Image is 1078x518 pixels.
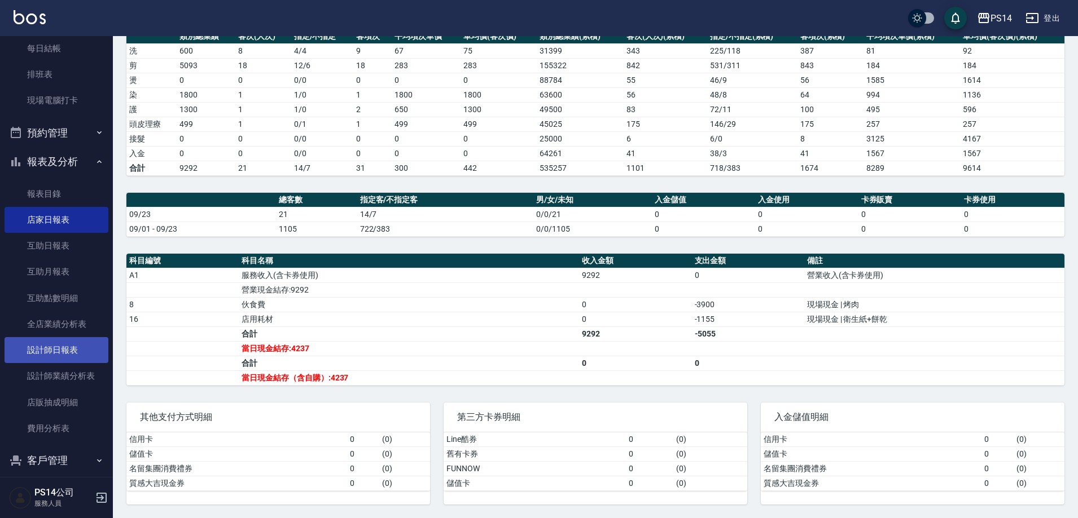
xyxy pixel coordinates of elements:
[177,87,235,102] td: 1800
[626,446,673,461] td: 0
[34,487,92,498] h5: PS14公司
[533,193,652,207] th: 男/女/未知
[864,87,961,102] td: 994
[392,58,461,73] td: 283
[579,356,691,370] td: 0
[291,102,354,117] td: 1 / 0
[707,87,797,102] td: 48 / 8
[864,161,961,175] td: 8289
[347,446,380,461] td: 0
[864,73,961,87] td: 1585
[126,29,1064,176] table: a dense table
[353,43,392,58] td: 9
[357,222,534,236] td: 722/383
[461,58,537,73] td: 283
[126,222,276,236] td: 09/01 - 09/23
[126,432,430,491] table: a dense table
[379,461,430,476] td: ( 0 )
[126,432,347,447] td: 信用卡
[126,73,177,87] td: 燙
[981,446,1014,461] td: 0
[126,268,239,282] td: A1
[960,131,1064,146] td: 4167
[692,268,804,282] td: 0
[461,29,537,44] th: 單均價(客次價)
[239,254,579,268] th: 科目名稱
[692,356,804,370] td: 0
[235,146,291,161] td: 0
[392,29,461,44] th: 平均項次單價
[235,161,291,175] td: 21
[864,58,961,73] td: 184
[960,29,1064,44] th: 單均價(客次價)(累積)
[357,193,534,207] th: 指定客/不指定客
[579,312,691,326] td: 0
[5,147,108,176] button: 報表及分析
[707,102,797,117] td: 72 / 11
[707,73,797,87] td: 46 / 9
[126,146,177,161] td: 入金
[707,146,797,161] td: 38 / 3
[797,117,864,131] td: 175
[239,370,579,385] td: 當日現金結存（含自購）:4237
[804,297,1064,312] td: 現場現金 | 烤肉
[126,297,239,312] td: 8
[960,43,1064,58] td: 92
[5,61,108,87] a: 排班表
[291,29,354,44] th: 指定/不指定
[235,58,291,73] td: 18
[347,461,380,476] td: 0
[652,193,755,207] th: 入金儲值
[34,498,92,508] p: 服務人員
[1014,432,1064,447] td: ( 0 )
[944,7,967,29] button: save
[5,259,108,285] a: 互助月報表
[5,475,108,504] button: 員工及薪資
[692,297,804,312] td: -3900
[239,356,579,370] td: 合計
[276,207,357,222] td: 21
[673,446,747,461] td: ( 0 )
[291,87,354,102] td: 1 / 0
[864,102,961,117] td: 495
[14,10,46,24] img: Logo
[537,87,623,102] td: 63600
[461,146,537,161] td: 0
[673,461,747,476] td: ( 0 )
[177,29,235,44] th: 類別總業績
[797,58,864,73] td: 843
[961,222,1064,236] td: 0
[126,446,347,461] td: 儲值卡
[537,161,623,175] td: 535257
[239,268,579,282] td: 服務收入(含卡券使用)
[177,146,235,161] td: 0
[626,432,673,447] td: 0
[239,312,579,326] td: 店用耗材
[126,43,177,58] td: 洗
[537,43,623,58] td: 31399
[707,29,797,44] th: 指定/不指定(累積)
[239,341,579,356] td: 當日現金結存:4237
[624,58,707,73] td: 842
[126,102,177,117] td: 護
[537,102,623,117] td: 49500
[235,29,291,44] th: 客次(人次)
[177,117,235,131] td: 499
[126,117,177,131] td: 頭皮理療
[140,411,417,423] span: 其他支付方式明細
[533,207,652,222] td: 0/0/21
[579,268,691,282] td: 9292
[626,476,673,490] td: 0
[276,193,357,207] th: 總客數
[379,476,430,490] td: ( 0 )
[5,415,108,441] a: 費用分析表
[353,161,392,175] td: 31
[126,193,1064,237] table: a dense table
[126,58,177,73] td: 剪
[961,193,1064,207] th: 卡券使用
[797,43,864,58] td: 387
[235,87,291,102] td: 1
[972,7,1016,30] button: PS14
[126,461,347,476] td: 名留集團消費禮券
[239,326,579,341] td: 合計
